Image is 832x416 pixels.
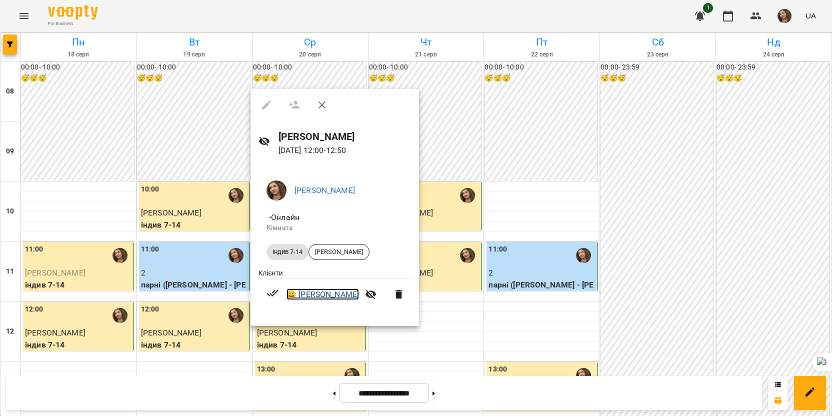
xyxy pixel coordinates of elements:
[308,244,369,260] div: [PERSON_NAME]
[278,129,411,144] h6: [PERSON_NAME]
[278,144,411,156] p: [DATE] 12:00 - 12:50
[266,223,403,233] p: Кімната
[258,268,411,314] ul: Клієнти
[294,185,355,195] a: [PERSON_NAME]
[266,247,308,256] span: індив 7-14
[266,180,286,200] img: e02786069a979debee2ecc2f3beb162c.jpeg
[286,288,359,300] a: 😀 [PERSON_NAME]
[266,212,301,222] span: - Онлайн
[309,247,369,256] span: [PERSON_NAME]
